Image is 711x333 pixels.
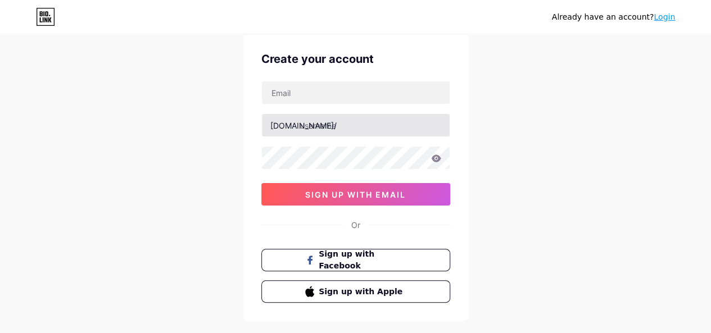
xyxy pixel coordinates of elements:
[654,12,675,21] a: Login
[319,248,406,272] span: Sign up with Facebook
[261,51,450,67] div: Create your account
[552,11,675,23] div: Already have an account?
[261,249,450,271] button: Sign up with Facebook
[261,183,450,206] button: sign up with email
[262,81,450,104] input: Email
[305,190,406,199] span: sign up with email
[319,286,406,298] span: Sign up with Apple
[261,280,450,303] button: Sign up with Apple
[270,120,337,131] div: [DOMAIN_NAME]/
[351,219,360,231] div: Or
[262,114,450,136] input: username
